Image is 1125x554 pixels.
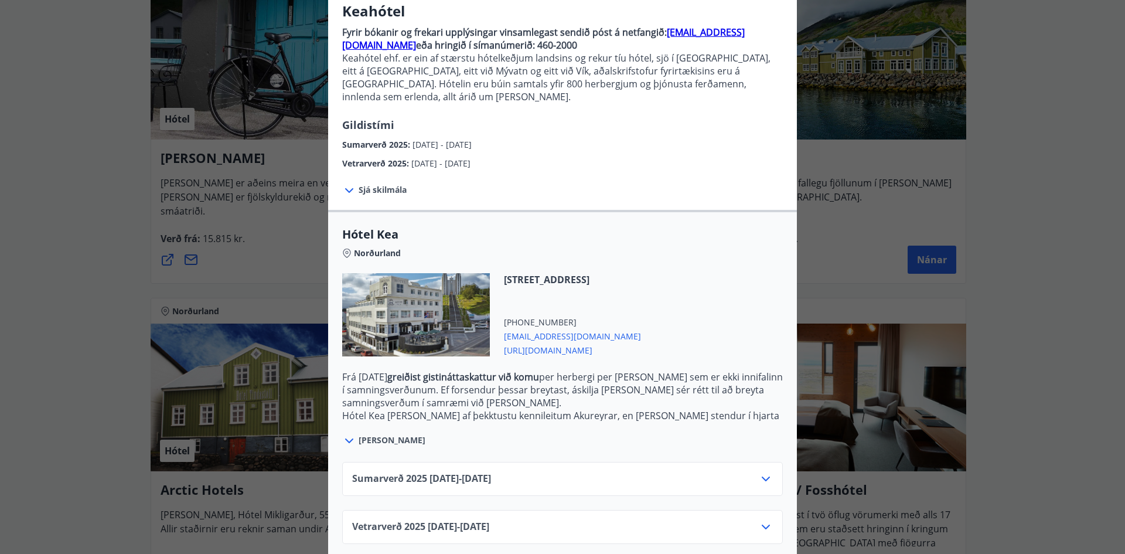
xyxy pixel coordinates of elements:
[342,371,783,409] p: Frá [DATE] per herbergi per [PERSON_NAME] sem er ekki innifalinn í samningsverðunum. Ef forsendur...
[504,317,641,328] span: [PHONE_NUMBER]
[504,342,641,356] span: [URL][DOMAIN_NAME]
[342,26,667,39] strong: Fyrir bókanir og frekari upplýsingar vinsamlegast sendið póst á netfangið:
[342,118,394,132] span: Gildistími
[342,1,783,21] h3: Keahótel
[411,158,471,169] span: [DATE] - [DATE]
[359,434,425,446] span: [PERSON_NAME]
[387,371,539,383] strong: greiðist gistináttaskattur við komu
[342,52,783,103] p: Keahótel ehf. er ein af stærstu hótelkeðjum landsins og rekur tíu hótel, sjö í [GEOGRAPHIC_DATA],...
[342,26,745,52] a: [EMAIL_ADDRESS][DOMAIN_NAME]
[504,328,641,342] span: [EMAIL_ADDRESS][DOMAIN_NAME]
[342,226,783,243] span: Hótel Kea
[342,409,783,461] p: Hótel Kea [PERSON_NAME] af þekktustu kennileitum Akureyrar, en [PERSON_NAME] stendur í hjarta mið...
[359,184,407,196] span: Sjá skilmála
[504,273,641,286] span: [STREET_ADDRESS]
[342,158,411,169] span: Vetrarverð 2025 :
[342,139,412,150] span: Sumarverð 2025 :
[412,139,472,150] span: [DATE] - [DATE]
[354,247,401,259] span: Norðurland
[416,39,577,52] strong: eða hringið í símanúmerið: 460-2000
